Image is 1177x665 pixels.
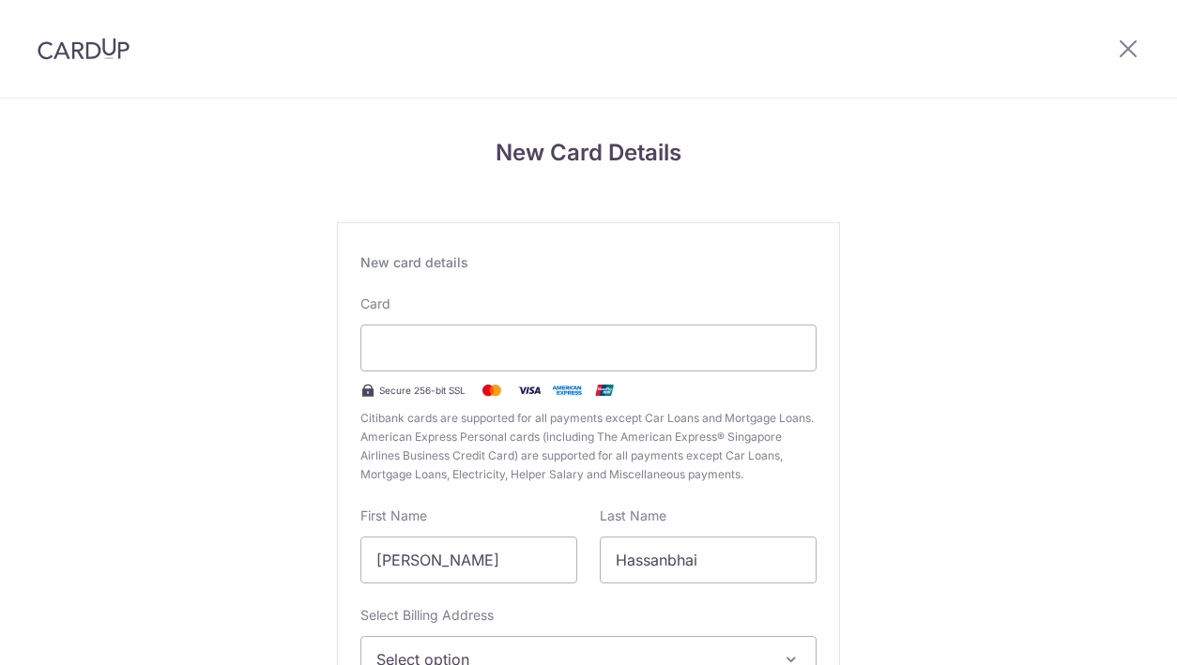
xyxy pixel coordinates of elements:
[360,253,817,272] div: New card details
[360,537,577,583] input: Cardholder First Name
[379,383,466,398] span: Secure 256-bit SSL
[1057,609,1158,656] iframe: Opens a widget where you can find more information
[600,537,817,583] input: Cardholder Last Name
[586,379,623,401] img: .alt.unionpay
[600,506,666,525] label: Last Name
[38,38,130,60] img: CardUp
[360,409,817,484] span: Citibank cards are supported for all payments except Car Loans and Mortgage Loans. American Expre...
[511,379,548,401] img: Visa
[548,379,586,401] img: .alt.amex
[376,337,801,359] iframe: Secure card payment input frame
[360,295,390,313] label: Card
[473,379,511,401] img: Mastercard
[360,606,494,625] label: Select Billing Address
[360,506,427,525] label: First Name
[337,136,840,170] h4: New Card Details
